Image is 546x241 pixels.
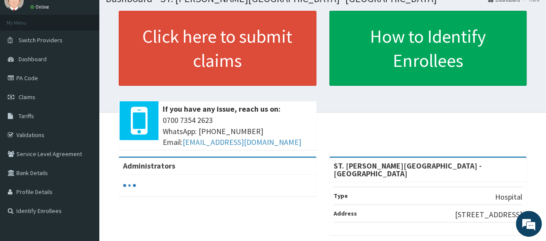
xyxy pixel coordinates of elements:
[495,191,522,203] p: Hospital
[163,115,312,148] span: 0700 7354 2623 WhatsApp: [PHONE_NUMBER] Email:
[455,209,522,220] p: [STREET_ADDRESS]
[334,161,482,178] strong: ST. [PERSON_NAME][GEOGRAPHIC_DATA] -[GEOGRAPHIC_DATA]
[119,11,316,86] a: Click here to submit claims
[163,104,281,114] b: If you have any issue, reach us on:
[334,210,357,217] b: Address
[19,36,63,44] span: Switch Providers
[30,4,51,10] a: Online
[334,192,348,200] b: Type
[19,93,35,101] span: Claims
[19,112,34,120] span: Tariffs
[123,179,136,192] svg: audio-loading
[123,161,175,171] b: Administrators
[183,137,301,147] a: [EMAIL_ADDRESS][DOMAIN_NAME]
[19,55,47,63] span: Dashboard
[329,11,527,86] a: How to Identify Enrollees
